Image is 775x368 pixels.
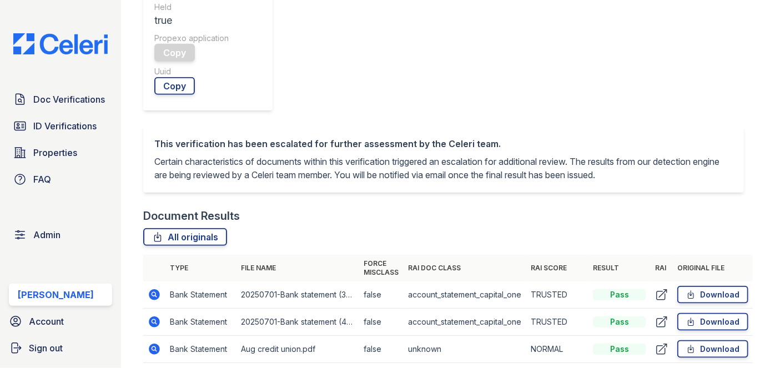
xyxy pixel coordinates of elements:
[29,315,64,328] span: Account
[154,66,261,77] div: Uuid
[526,281,588,309] td: TRUSTED
[9,168,112,190] a: FAQ
[359,255,404,281] th: Force misclass
[165,281,236,309] td: Bank Statement
[154,33,261,44] div: Propexo application
[677,340,748,358] a: Download
[33,146,77,159] span: Properties
[4,310,117,332] a: Account
[165,309,236,336] td: Bank Statement
[404,281,526,309] td: account_statement_capital_one
[4,337,117,359] a: Sign out
[236,309,359,336] td: 20250701-Bank statement (4).pdf
[359,336,404,363] td: false
[33,173,51,186] span: FAQ
[677,286,748,304] a: Download
[154,77,195,95] a: Copy
[404,255,526,281] th: RAI Doc Class
[9,88,112,110] a: Doc Verifications
[404,309,526,336] td: account_statement_capital_one
[165,336,236,363] td: Bank Statement
[359,309,404,336] td: false
[359,281,404,309] td: false
[236,255,359,281] th: File name
[9,224,112,246] a: Admin
[33,119,97,133] span: ID Verifications
[673,255,753,281] th: Original file
[29,341,63,355] span: Sign out
[236,336,359,363] td: Aug credit union.pdf
[593,316,646,327] div: Pass
[154,137,733,150] div: This verification has been escalated for further assessment by the Celeri team.
[588,255,651,281] th: Result
[154,13,261,28] div: true
[154,155,733,182] p: Certain characteristics of documents within this verification triggered an escalation for additio...
[165,255,236,281] th: Type
[651,255,673,281] th: RAI
[9,115,112,137] a: ID Verifications
[4,33,117,54] img: CE_Logo_Blue-a8612792a0a2168367f1c8372b55b34899dd931a85d93a1a3d3e32e68fde9ad4.png
[526,309,588,336] td: TRUSTED
[236,281,359,309] td: 20250701-Bank statement (3).pdf
[9,142,112,164] a: Properties
[526,336,588,363] td: NORMAL
[677,313,748,331] a: Download
[143,228,227,246] a: All originals
[33,228,61,241] span: Admin
[154,2,261,13] div: Held
[18,288,94,301] div: [PERSON_NAME]
[593,344,646,355] div: Pass
[593,289,646,300] div: Pass
[404,336,526,363] td: unknown
[526,255,588,281] th: RAI Score
[143,208,240,224] div: Document Results
[33,93,105,106] span: Doc Verifications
